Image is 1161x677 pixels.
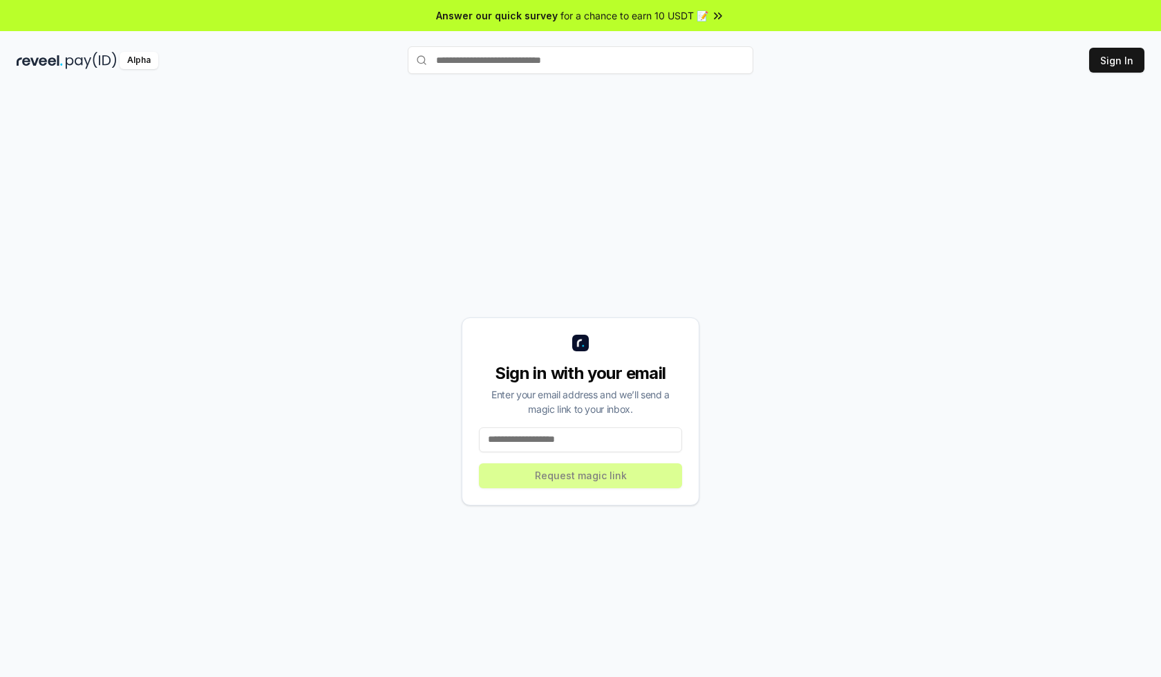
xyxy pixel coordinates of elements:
[479,362,682,384] div: Sign in with your email
[572,335,589,351] img: logo_small
[120,52,158,69] div: Alpha
[479,387,682,416] div: Enter your email address and we’ll send a magic link to your inbox.
[66,52,117,69] img: pay_id
[560,8,708,23] span: for a chance to earn 10 USDT 📝
[17,52,63,69] img: reveel_dark
[1089,48,1144,73] button: Sign In
[436,8,558,23] span: Answer our quick survey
